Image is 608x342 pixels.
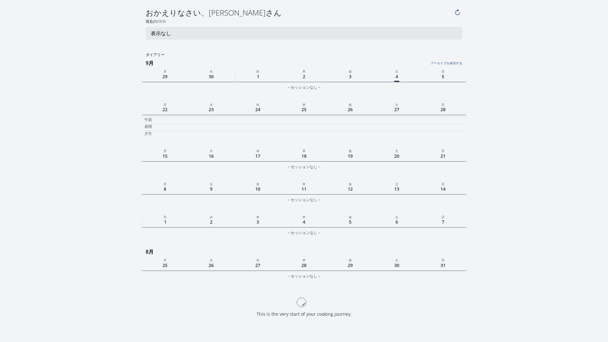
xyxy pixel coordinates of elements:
p: 月 [142,214,188,219]
span: 26 [346,105,354,114]
span: 26 [207,261,215,269]
p: 金 [327,257,373,263]
p: 木 [281,257,327,263]
p: 昼間 [144,124,152,129]
span: 23 [207,105,215,114]
span: 5 [440,72,446,81]
p: 木 [281,101,327,107]
h2: 現在のView [142,19,466,24]
span: 2 [301,72,307,81]
p: 月 [142,148,188,153]
span: 31 [439,261,447,269]
span: 22 [161,105,169,114]
p: 土 [373,214,420,219]
p: 水 [235,148,281,153]
span: 2 [209,218,214,226]
p: 土 [373,148,420,153]
p: 月 [142,181,188,187]
p: 火 [188,214,234,219]
span: 3 [255,218,260,226]
span: 14 [439,185,447,193]
p: This is the very start of your cooking journey. [142,311,466,330]
span: 3 [348,72,353,81]
a: アーカイブを表示する [354,57,462,66]
p: 夕方 [144,131,152,136]
p: 月 [142,257,188,263]
p: 日 [420,181,466,187]
span: 9 [209,185,214,193]
p: 木 [281,68,327,74]
span: 16 [207,152,215,160]
span: 19 [346,152,354,160]
p: 土 [373,68,420,74]
p: 火 [188,101,234,107]
span: 27 [254,261,262,269]
span: 29 [346,261,354,269]
p: 火 [188,181,234,187]
p: 金 [327,101,373,107]
span: 30 [207,72,215,81]
span: 20 [393,152,401,160]
p: 水 [235,181,281,187]
span: 25 [161,261,169,269]
span: 1 [163,218,168,226]
span: 29 [161,72,169,81]
span: 30 [393,261,401,269]
span: 4 [301,218,307,226]
p: 水 [235,68,281,74]
p: 木 [281,214,327,219]
span: 12 [346,185,354,193]
h2: ダイアリー [142,52,466,58]
span: 24 [254,105,262,114]
p: 水 [235,257,281,263]
p: 土 [373,181,420,187]
div: – セッションなし – [142,229,466,237]
h3: 9月 [146,58,466,68]
p: 金 [327,181,373,187]
span: 13 [393,185,401,193]
h4: おかえりなさい、[PERSON_NAME]さん [146,8,453,18]
p: 土 [373,257,420,263]
p: 金 [327,148,373,153]
span: 5 [348,218,353,226]
div: – セッションなし – [142,163,466,171]
p: 金 [327,68,373,74]
span: 27 [393,105,401,114]
span: 21 [439,152,447,160]
span: 15 [161,152,169,160]
span: 1 [256,72,261,81]
p: 表示なし [151,29,171,37]
p: 火 [188,68,234,74]
span: 6 [394,218,399,226]
span: 11 [300,185,308,193]
div: – セッションなし – [142,84,466,91]
span: 10 [254,185,262,193]
p: 土 [373,101,420,107]
p: 火 [188,148,234,153]
h3: 8月 [146,247,466,257]
span: 18 [300,152,308,160]
p: 木 [281,181,327,187]
span: 8 [162,185,168,193]
span: 7 [440,218,446,226]
p: 日 [420,148,466,153]
p: 金 [327,214,373,219]
p: 木 [281,148,327,153]
p: 火 [188,257,234,263]
p: 水 [235,214,281,219]
span: 4 [394,72,399,82]
p: 水 [235,101,281,107]
p: 日 [420,101,466,107]
p: 月 [142,68,188,74]
div: – セッションなし – [142,196,466,204]
p: 日 [420,257,466,263]
span: 25 [300,105,308,114]
p: 午前 [144,117,152,122]
span: 17 [254,152,262,160]
span: 28 [439,105,447,114]
p: 日 [420,214,466,219]
span: 28 [300,261,308,269]
p: 月 [142,101,188,107]
p: 日 [420,68,466,74]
